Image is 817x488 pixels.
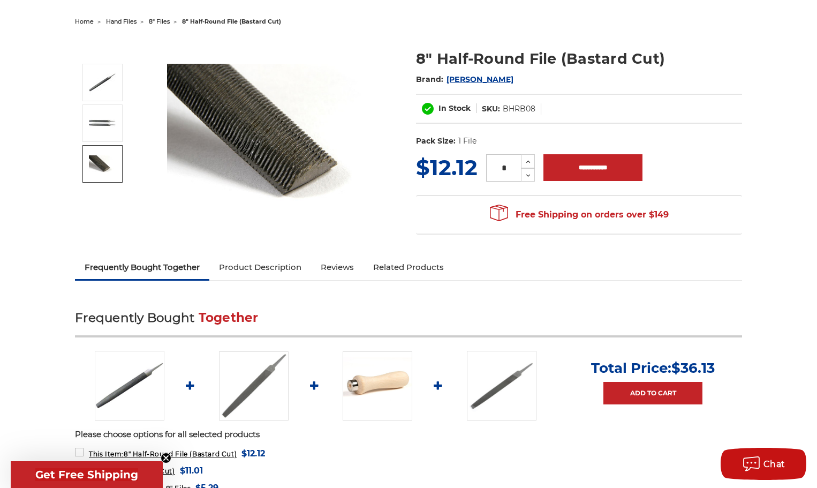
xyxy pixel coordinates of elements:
[458,136,476,147] dd: 1 File
[180,463,203,478] span: $11.01
[75,256,209,279] a: Frequently Bought Together
[447,74,513,84] a: [PERSON_NAME]
[95,351,164,421] img: 8" Half round bastard file
[438,103,471,113] span: In Stock
[416,136,456,147] dt: Pack Size:
[75,429,742,441] p: Please choose options for all selected products
[763,459,785,469] span: Chat
[671,359,715,377] span: $36.13
[106,18,137,25] a: hand files
[75,310,194,325] span: Frequently Bought
[89,155,116,173] img: bastard file coarse teeth
[199,310,259,325] span: Together
[603,382,702,404] a: Add to Cart
[149,18,170,25] a: 8" files
[591,359,715,377] p: Total Price:
[161,453,171,463] button: Close teaser
[89,115,116,132] img: 8 inch two sided half round bastard file
[503,103,535,115] dd: BHRB08
[209,256,311,279] a: Product Description
[416,48,742,69] h1: 8" Half-Round File (Bastard Cut)
[311,256,364,279] a: Reviews
[241,446,265,461] span: $12.12
[721,448,806,480] button: Chat
[89,69,116,96] img: 8" Half round bastard file
[35,468,138,481] span: Get Free Shipping
[182,18,281,25] span: 8" half-round file (bastard cut)
[364,256,453,279] a: Related Products
[490,204,669,226] span: Free Shipping on orders over $149
[89,450,124,458] strong: This Item:
[416,74,444,84] span: Brand:
[416,154,478,181] span: $12.12
[11,461,163,488] div: Get Free ShippingClose teaser
[75,18,94,25] a: home
[89,450,237,458] span: 8" Half-Round File (Bastard Cut)
[482,103,500,115] dt: SKU:
[167,64,381,206] img: 8" Half round bastard file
